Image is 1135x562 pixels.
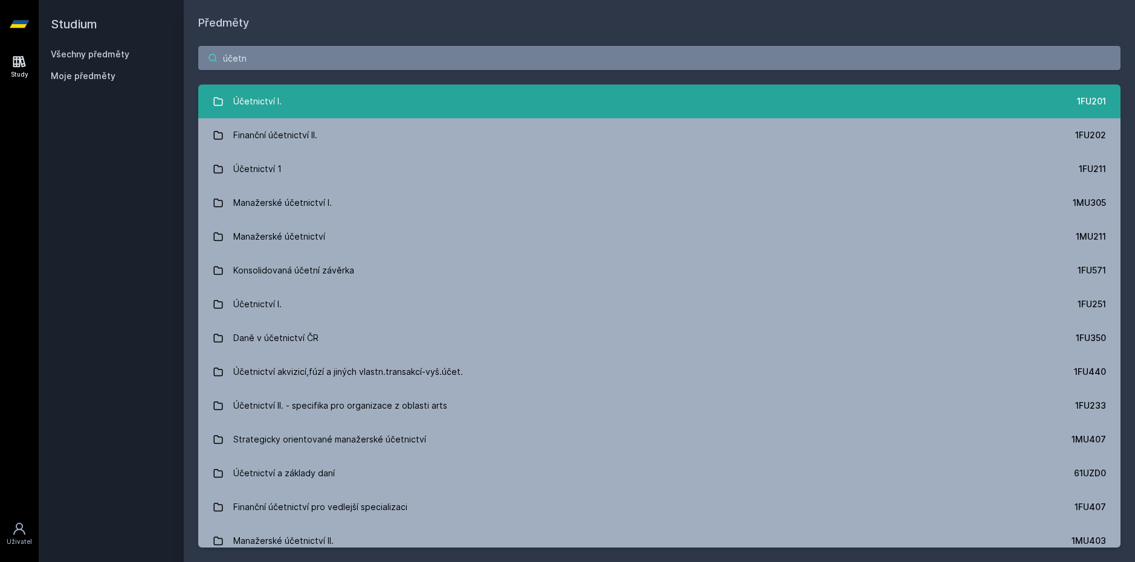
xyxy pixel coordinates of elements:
[233,326,319,350] div: Daně v účetnictví ČR
[1078,298,1106,310] div: 1FU251
[198,423,1120,456] a: Strategicky orientované manažerské účetnictví 1MU407
[1078,264,1106,276] div: 1FU571
[11,70,28,79] div: Study
[51,70,115,82] span: Moje předměty
[51,49,129,59] a: Všechny předměty
[233,360,463,384] div: Účetnictví akvizicí,fúzí a jiných vlastn.transakcí-vyš.účet.
[2,516,36,552] a: Uživatel
[198,46,1120,70] input: Název nebo ident předmětu…
[2,48,36,85] a: Study
[233,191,332,215] div: Manažerské účetnictví I.
[198,186,1120,220] a: Manažerské účetnictví I. 1MU305
[1076,332,1106,344] div: 1FU350
[198,355,1120,389] a: Účetnictví akvizicí,fúzí a jiných vlastn.transakcí-vyš.účet. 1FU440
[198,254,1120,287] a: Konsolidovaná účetní závěrka 1FU571
[1074,467,1106,479] div: 61UZD0
[1076,231,1106,243] div: 1MU211
[1072,433,1106,445] div: 1MU407
[233,461,335,485] div: Účetnictví a základy daní
[7,537,32,546] div: Uživatel
[233,427,426,452] div: Strategicky orientované manažerské účetnictví
[1075,400,1106,412] div: 1FU233
[1077,95,1106,107] div: 1FU201
[233,258,354,283] div: Konsolidovaná účetní závěrka
[198,456,1120,490] a: Účetnictví a základy daní 61UZD0
[233,157,282,181] div: Účetnictví 1
[1072,535,1106,547] div: 1MU403
[233,225,325,249] div: Manažerské účetnictví
[1075,129,1106,141] div: 1FU202
[198,14,1120,31] h1: Předměty
[198,389,1120,423] a: Účetnictví II. - specifika pro organizace z oblasti arts 1FU233
[233,394,447,418] div: Účetnictví II. - specifika pro organizace z oblasti arts
[198,524,1120,558] a: Manažerské účetnictví II. 1MU403
[233,123,317,147] div: Finanční účetnictví II.
[198,220,1120,254] a: Manažerské účetnictví 1MU211
[198,321,1120,355] a: Daně v účetnictví ČR 1FU350
[198,490,1120,524] a: Finanční účetnictví pro vedlejší specializaci 1FU407
[233,89,282,113] div: Účetnictví I.
[1073,197,1106,209] div: 1MU305
[1075,501,1106,513] div: 1FU407
[233,292,282,316] div: Účetnictví I.
[198,152,1120,186] a: Účetnictví 1 1FU211
[233,495,407,519] div: Finanční účetnictví pro vedlejší specializaci
[198,85,1120,118] a: Účetnictví I. 1FU201
[233,529,334,553] div: Manažerské účetnictví II.
[198,287,1120,321] a: Účetnictví I. 1FU251
[1074,366,1106,378] div: 1FU440
[198,118,1120,152] a: Finanční účetnictví II. 1FU202
[1079,163,1106,175] div: 1FU211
